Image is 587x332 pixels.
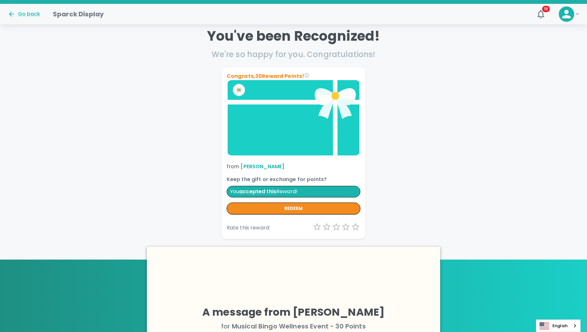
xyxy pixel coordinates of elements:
[536,320,581,332] aside: Language selected: English
[533,6,549,22] button: 19
[240,163,284,170] a: [PERSON_NAME]
[227,224,270,232] p: Rate this reward:
[274,257,313,295] img: Picture of Matthew Newcomer
[227,176,361,183] p: Keep the gift or exchange for points?
[160,321,428,331] p: for
[227,72,361,80] p: Congrats, 30 Reward Points!
[160,306,428,319] h4: A message from [PERSON_NAME]
[304,73,309,78] svg: Congrats on your reward! You can either redeem the total reward points for something else with th...
[542,6,550,12] span: 19
[53,9,104,19] h1: Sparck Display
[536,320,580,332] a: English
[536,320,581,332] div: Language
[227,163,361,170] p: from
[232,322,366,331] span: Musical Bingo Wellness Event - 30 Points
[227,203,361,214] button: redeem
[227,80,361,155] img: Brand logo
[227,186,361,197] p: You Reward!
[8,10,40,18] button: Go back
[239,188,276,195] span: You accepted this reward. Make sure you redeemed it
